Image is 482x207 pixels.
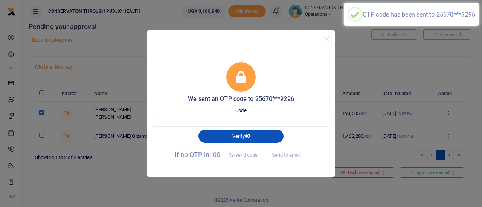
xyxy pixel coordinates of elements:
span: If no OTP in [175,151,264,159]
span: !:00 [209,151,220,159]
h5: We sent an OTP code to 25670***9296 [153,95,329,103]
button: Verify [198,130,284,142]
div: OTP code has been sent to 25670***9296 [363,11,475,18]
label: Code [235,107,246,114]
button: Close [321,33,332,44]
